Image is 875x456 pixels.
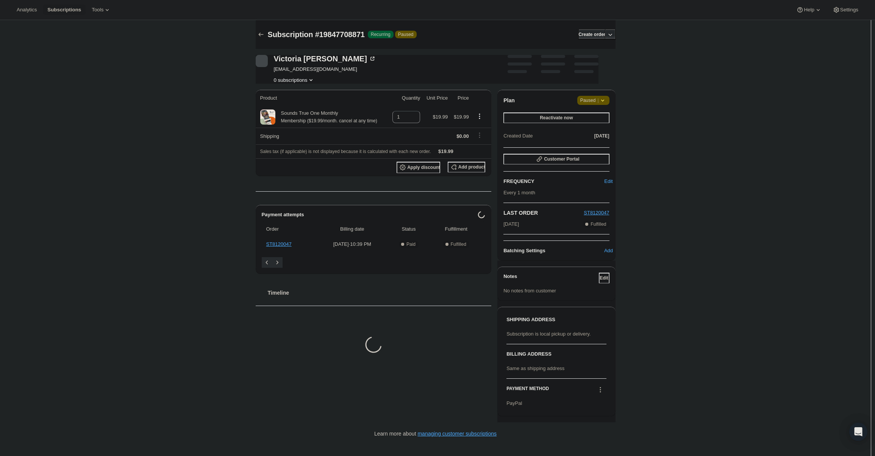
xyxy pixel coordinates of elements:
span: [DATE] · 10:39 PM [319,240,386,248]
button: Edit [603,175,614,187]
span: [DATE] [594,133,609,139]
span: [DATE] [503,220,519,228]
button: Apply discount [397,162,440,173]
h6: Batching Settings [503,247,608,255]
div: Victoria [PERSON_NAME] [274,55,376,62]
span: Apply discount [407,164,440,170]
h2: Payment attempts [262,211,478,219]
th: Unit Price [422,90,450,106]
button: Help [792,5,826,15]
span: Every 1 month [503,190,535,195]
h2: Plan [503,97,515,104]
span: Subscriptions [47,7,81,13]
button: Add product [448,162,485,172]
span: Paid [406,241,416,247]
h3: BILLING ADDRESS [506,350,606,358]
span: $19.99 [454,114,469,120]
span: $19.99 [433,114,448,120]
small: Membership ($19.99/month. cancel at any time) [281,118,377,123]
div: Sounds True One Monthly [275,109,377,125]
span: | [597,97,598,103]
span: Fulfilled [591,221,606,227]
th: Product [256,90,388,106]
button: Subscriptions [43,5,86,15]
th: Shipping [256,128,388,144]
span: [EMAIL_ADDRESS][DOMAIN_NAME] [274,66,376,73]
span: Subscription is local pickup or delivery. [506,331,591,337]
span: Status [391,225,427,233]
button: Tools [87,5,116,15]
span: Tools [92,7,103,13]
button: Subscriptions [256,29,266,40]
span: Help [804,7,814,13]
span: Billing date [319,225,386,233]
span: $0.00 [456,133,469,139]
span: Sales tax (if applicable) is not displayed because it is calculated with each new order. [260,149,431,154]
span: Paused [398,31,414,37]
span: Fulfilled [451,241,466,247]
th: Price [450,90,471,106]
div: Open Intercom Messenger [849,423,867,441]
span: Edit [604,178,612,185]
span: Reactivate now [540,115,573,121]
th: Order [262,221,316,237]
p: Learn more about [374,430,497,437]
span: Create order [578,31,605,37]
a: ST8120047 [584,210,609,216]
button: Reactivate now [503,112,609,123]
span: Same as shipping address [506,365,564,371]
h3: SHIPPING ADDRESS [506,316,606,323]
h2: Timeline [268,289,492,297]
button: Settings [828,5,863,15]
span: Fulfillment [431,225,481,233]
h2: LAST ORDER [503,209,584,217]
button: ST8120047 [584,209,609,217]
span: Settings [840,7,858,13]
span: Subscription #19847708871 [268,30,365,39]
nav: Pagination [262,257,486,268]
button: Customer Portal [503,154,609,164]
button: Add [603,245,614,257]
th: Quantity [388,90,422,106]
button: Shipping actions [473,131,486,139]
button: Product actions [274,76,315,84]
span: $19.99 [438,148,453,154]
span: Recurring [371,31,391,37]
span: Created Date [503,132,533,140]
span: Customer Portal [544,156,579,162]
a: ST8120047 [266,241,292,247]
button: Create order [578,29,605,40]
span: Edit [600,275,608,281]
button: [DATE] [594,131,609,141]
button: Analytics [12,5,41,15]
span: Analytics [17,7,37,13]
img: product img [260,109,275,125]
span: Add product [458,164,485,170]
a: managing customer subscriptions [417,431,497,437]
span: No notes from customer [503,288,556,294]
span: PayPal [506,400,522,406]
span: Add [604,247,613,255]
h3: Notes [503,273,598,283]
span: Victoria Jones [256,55,268,67]
h3: PAYMENT METHOD [506,386,549,396]
button: Product actions [473,112,486,120]
button: Edit [599,273,609,283]
span: Paused [580,97,606,104]
h2: FREQUENCY [503,178,608,185]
